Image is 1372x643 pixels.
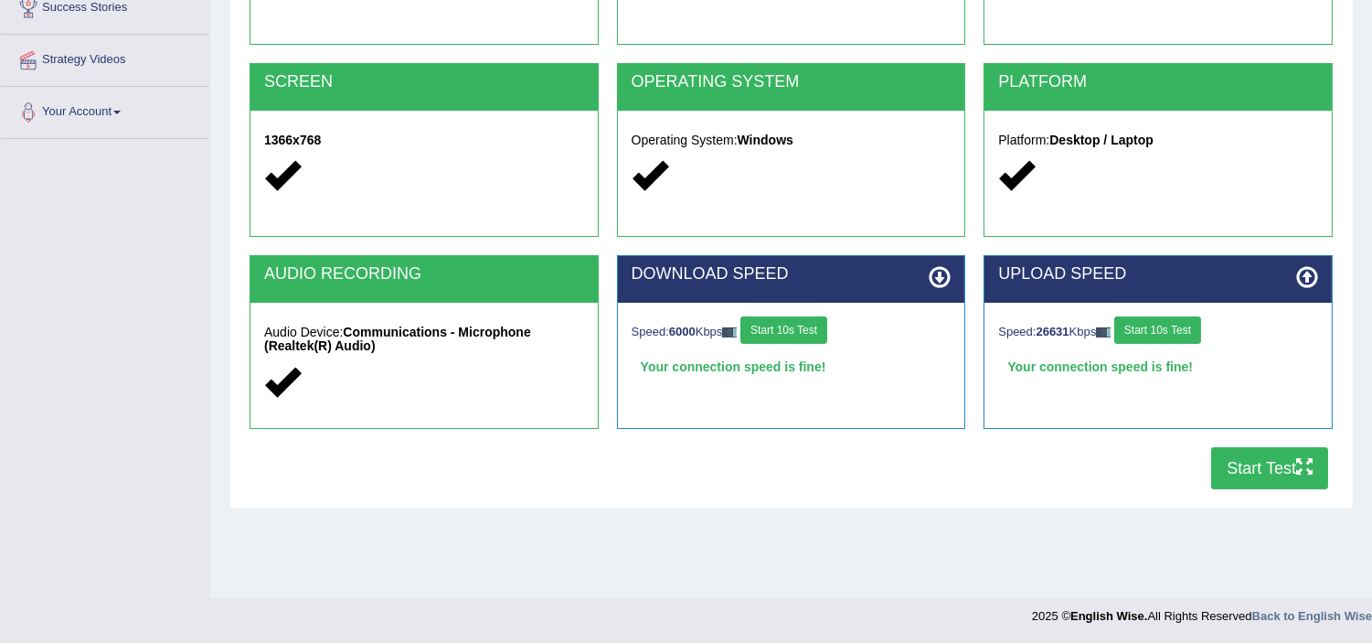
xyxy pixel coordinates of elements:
[1,87,209,133] a: Your Account
[1211,447,1328,489] button: Start Test
[632,265,952,284] h2: DOWNLOAD SPEED
[740,316,827,344] button: Start 10s Test
[669,325,696,338] strong: 6000
[998,316,1318,348] div: Speed: Kbps
[1252,609,1372,623] a: Back to English Wise
[998,73,1318,91] h2: PLATFORM
[1070,609,1147,623] strong: English Wise.
[998,353,1318,380] div: Your connection speed is fine!
[264,73,584,91] h2: SCREEN
[722,327,737,338] img: ajax-loader-fb-connection.gif
[1032,598,1372,625] div: 2025 © All Rights Reserved
[632,134,952,147] h5: Operating System:
[998,265,1318,284] h2: UPLOAD SPEED
[1114,316,1201,344] button: Start 10s Test
[264,265,584,284] h2: AUDIO RECORDING
[632,316,952,348] div: Speed: Kbps
[998,134,1318,147] h5: Platform:
[264,325,531,353] strong: Communications - Microphone (Realtek(R) Audio)
[264,326,584,354] h5: Audio Device:
[632,73,952,91] h2: OPERATING SYSTEM
[264,133,321,147] strong: 1366x768
[1049,133,1154,147] strong: Desktop / Laptop
[632,353,952,380] div: Your connection speed is fine!
[738,133,793,147] strong: Windows
[1096,327,1111,338] img: ajax-loader-fb-connection.gif
[1037,325,1069,338] strong: 26631
[1,35,209,80] a: Strategy Videos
